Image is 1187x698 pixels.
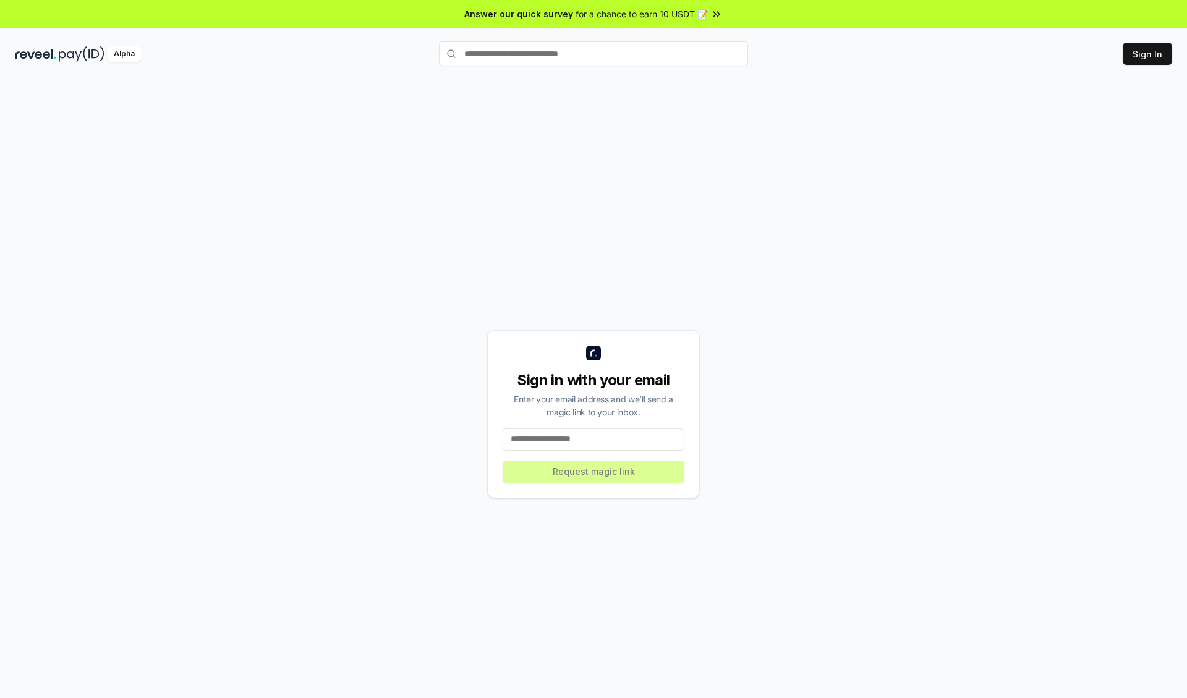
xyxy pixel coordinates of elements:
span: Answer our quick survey [464,7,573,20]
span: for a chance to earn 10 USDT 📝 [576,7,708,20]
img: reveel_dark [15,46,56,62]
button: Sign In [1123,43,1172,65]
img: pay_id [59,46,104,62]
div: Sign in with your email [503,370,684,390]
img: logo_small [586,346,601,360]
div: Enter your email address and we’ll send a magic link to your inbox. [503,393,684,419]
div: Alpha [107,46,142,62]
